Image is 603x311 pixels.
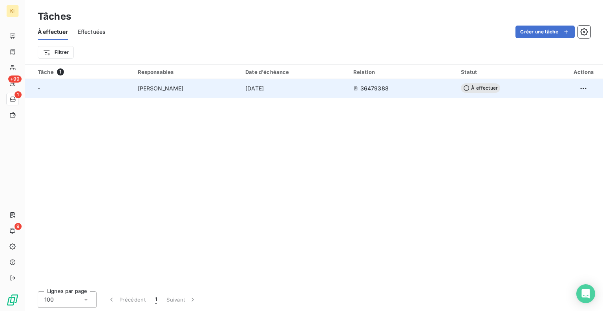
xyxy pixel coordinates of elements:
[8,75,22,83] span: +99
[44,296,54,304] span: 100
[6,294,19,306] img: Logo LeanPay
[15,223,22,230] span: 9
[150,291,162,308] button: 1
[569,69,598,75] div: Actions
[38,46,74,59] button: Filtrer
[155,296,157,304] span: 1
[38,68,128,75] div: Tâche
[6,5,19,17] div: KI
[15,91,22,98] span: 1
[78,28,106,36] span: Effectuées
[38,28,68,36] span: À effectuer
[245,85,264,92] span: [DATE]
[103,291,150,308] button: Précédent
[576,284,595,303] div: Open Intercom Messenger
[360,85,389,92] span: 36479388
[461,69,559,75] div: Statut
[38,85,40,92] span: -
[138,85,184,92] span: [PERSON_NAME]
[57,68,64,75] span: 1
[138,69,236,75] div: Responsables
[162,291,201,308] button: Suivant
[515,26,575,38] button: Créer une tâche
[245,69,344,75] div: Date d'échéance
[461,83,500,93] span: À effectuer
[353,69,452,75] div: Relation
[38,9,71,24] h3: Tâches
